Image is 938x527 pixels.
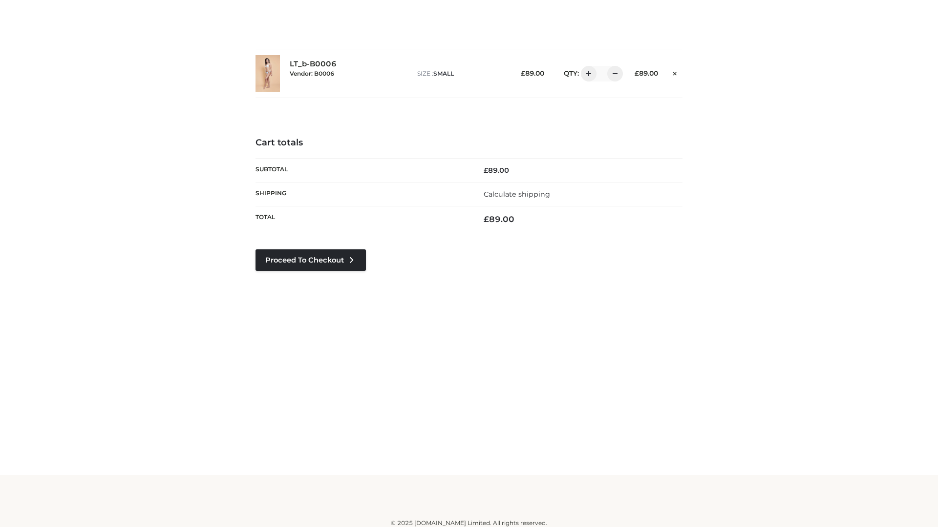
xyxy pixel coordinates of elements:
a: Proceed to Checkout [256,249,366,271]
small: Vendor: B0006 [290,70,334,77]
div: QTY: [554,66,619,81]
th: Total [256,206,469,232]
span: £ [521,69,525,77]
span: £ [484,214,489,224]
bdi: 89.00 [635,69,658,77]
bdi: 89.00 [484,214,514,224]
th: Subtotal [256,158,469,182]
bdi: 89.00 [484,166,509,175]
div: LT_b-B0006 [290,60,407,87]
th: Shipping [256,182,469,206]
span: £ [484,166,488,175]
p: size : [417,69,506,78]
span: SMALL [433,70,454,77]
bdi: 89.00 [521,69,544,77]
span: £ [635,69,639,77]
a: Remove this item [668,66,682,79]
h4: Cart totals [256,138,682,148]
a: Calculate shipping [484,190,550,199]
